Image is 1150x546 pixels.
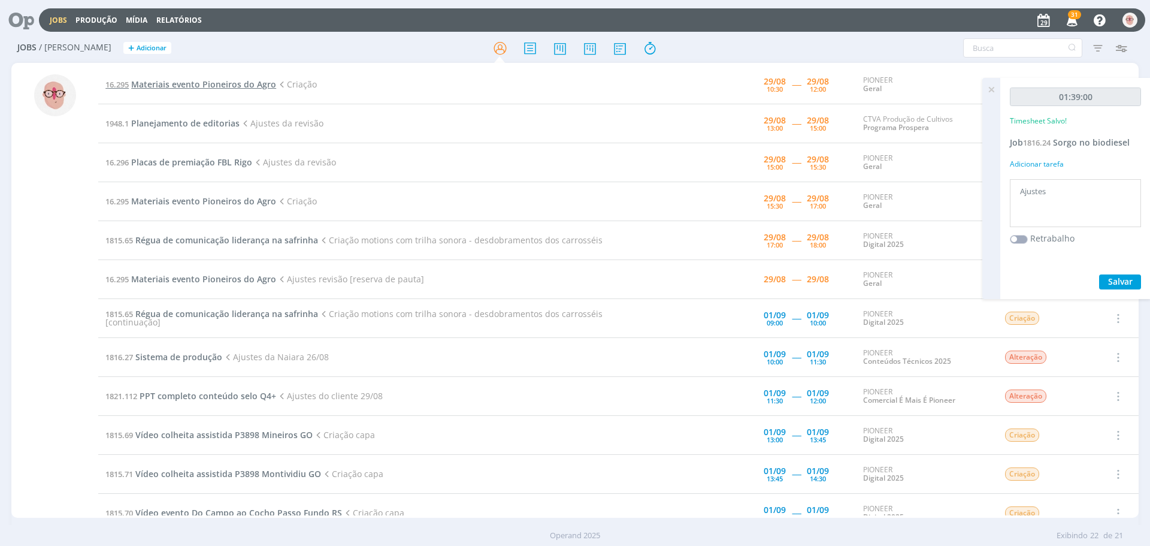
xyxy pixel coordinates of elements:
span: Vídeo evento Do Campo ao Cocho Passo Fundo RS [135,507,342,518]
a: 1816.27Sistema de produção [105,351,222,363]
span: Sorgo no biodiesel [1053,137,1130,148]
label: Retrabalho [1030,232,1075,245]
img: A [1122,13,1137,28]
div: 10:30 [767,86,783,92]
span: PPT completo conteúdo selo Q4+ [140,390,276,402]
div: 01/09 [764,428,786,436]
span: Ajustes do cliente 29/08 [276,390,383,402]
a: Digital 2025 [863,317,904,327]
span: 16.295 [105,79,129,90]
span: Materiais evento Pioneiros do Agro [131,195,276,207]
span: Vídeo colheita assistida P3898 Mineiros GO [135,429,313,441]
span: ----- [792,156,801,168]
span: 1816.27 [105,352,133,363]
div: 11:30 [767,397,783,404]
div: 14:30 [767,514,783,521]
div: 01/09 [807,350,829,358]
a: Geral [863,278,882,288]
span: 1815.70 [105,508,133,518]
div: PIONEER [863,232,986,249]
span: Ajustes da revisão [252,156,336,168]
div: 29/08 [807,233,829,242]
a: Mídia [126,15,147,25]
span: Salvar [1108,276,1133,287]
button: Salvar [1099,274,1141,289]
a: Geral [863,200,882,210]
a: 16.295Materiais evento Pioneiros do Agro [105,273,276,285]
div: 15:00 [810,125,826,131]
div: 10:00 [767,358,783,365]
span: Planejamento de editorias [131,117,240,129]
a: Digital 2025 [863,239,904,249]
span: ----- [792,468,801,479]
div: 01/09 [807,428,829,436]
span: 16.295 [105,196,129,207]
div: 14:30 [810,475,826,482]
a: 1815.69Vídeo colheita assistida P3898 Mineiros GO [105,429,313,441]
span: Jobs [17,43,37,53]
button: Mídia [122,16,151,25]
span: Ajustes da revisão [240,117,323,129]
div: 01/09 [764,350,786,358]
div: PIONEER [863,388,986,405]
div: 15:15 [810,514,826,521]
a: 16.296Placas de premiação FBL Rigo [105,156,252,168]
div: 01/09 [764,311,786,319]
div: PIONEER [863,427,986,444]
div: 29/08 [807,77,829,86]
span: ----- [792,234,801,246]
div: 15:30 [767,203,783,209]
div: 09:00 [767,319,783,326]
button: Produção [72,16,121,25]
span: Criação [276,79,317,90]
div: PIONEER [863,154,986,171]
span: + [128,42,134,55]
span: 16.295 [105,274,129,285]
span: 1815.65 [105,235,133,246]
a: Comercial É Mais É Pioneer [863,395,955,405]
div: PIONEER [863,193,986,210]
div: 01/09 [807,311,829,319]
span: Materiais evento Pioneiros do Agro [131,79,276,90]
div: 15:30 [810,164,826,170]
div: 01/09 [764,506,786,514]
div: 12:00 [810,86,826,92]
a: Jobs [50,15,67,25]
div: Adicionar tarefa [1010,159,1141,170]
p: Timesheet Salvo! [1010,116,1067,126]
span: 16.296 [105,157,129,168]
input: Busca [963,38,1082,58]
a: 1948.1Planejamento de editorias [105,117,240,129]
span: Criação [276,195,317,207]
span: 31 [1068,10,1081,19]
a: Digital 2025 [863,434,904,444]
a: 1815.65Régua de comunicação liderança na safrinha [105,234,318,246]
div: 17:00 [767,242,783,248]
a: 16.295Materiais evento Pioneiros do Agro [105,79,276,90]
span: Criação [1005,506,1039,520]
span: Criação capa [313,429,375,441]
div: 01/09 [807,389,829,397]
button: 31 [1059,10,1084,31]
div: PIONEER [863,76,986,93]
div: 17:00 [810,203,826,209]
div: PIONEER [863,310,986,327]
span: Régua de comunicação liderança na safrinha [135,308,318,319]
div: 13:45 [767,475,783,482]
a: 16.295Materiais evento Pioneiros do Agro [105,195,276,207]
span: ----- [792,390,801,402]
a: Geral [863,83,882,93]
span: ----- [792,507,801,518]
div: 01/09 [807,506,829,514]
span: 1816.24 [1023,137,1051,148]
span: 1821.112 [105,391,137,402]
span: de [1103,530,1112,542]
a: Digital 2025 [863,473,904,483]
span: Placas de premiação FBL Rigo [131,156,252,168]
a: 1821.112PPT completo conteúdo selo Q4+ [105,390,276,402]
span: Vídeo colheita assistida P3898 Montividiu GO [135,468,321,479]
div: 12:00 [810,397,826,404]
span: Adicionar [137,44,167,52]
span: / [PERSON_NAME] [39,43,111,53]
span: ----- [792,351,801,363]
